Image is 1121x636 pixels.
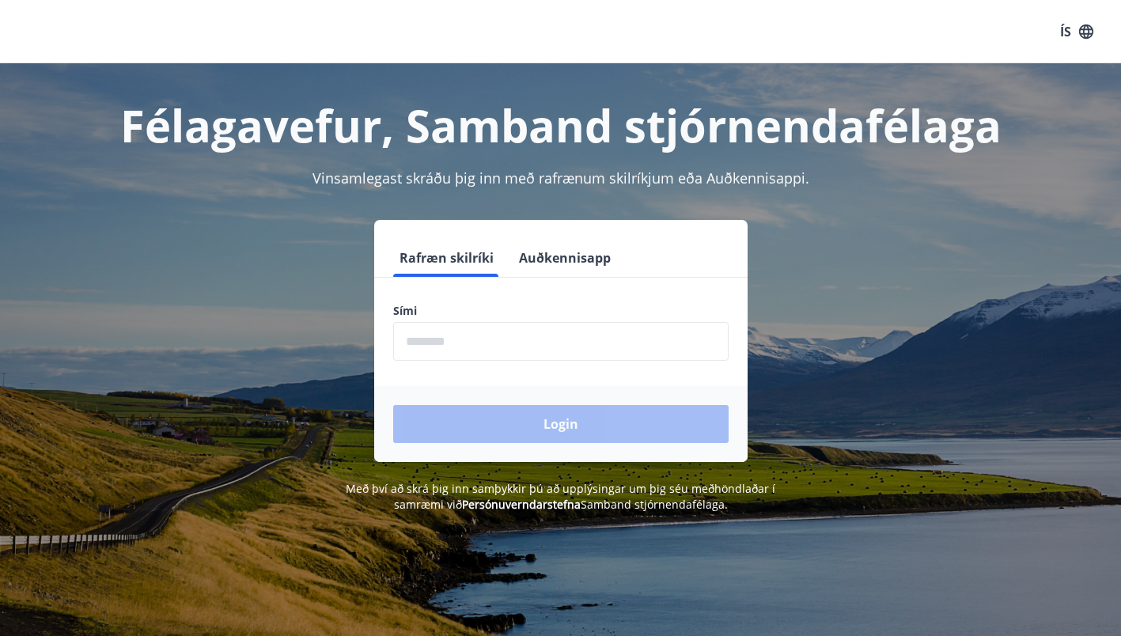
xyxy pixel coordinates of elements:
a: Persónuverndarstefna [462,497,581,512]
span: Með því að skrá þig inn samþykkir þú að upplýsingar um þig séu meðhöndlaðar í samræmi við Samband... [346,481,775,512]
button: Auðkennisapp [513,239,617,277]
h1: Félagavefur, Samband stjórnendafélaga [19,95,1102,155]
button: ÍS [1051,17,1102,46]
span: Vinsamlegast skráðu þig inn með rafrænum skilríkjum eða Auðkennisappi. [312,168,809,187]
button: Rafræn skilríki [393,239,500,277]
label: Sími [393,303,729,319]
